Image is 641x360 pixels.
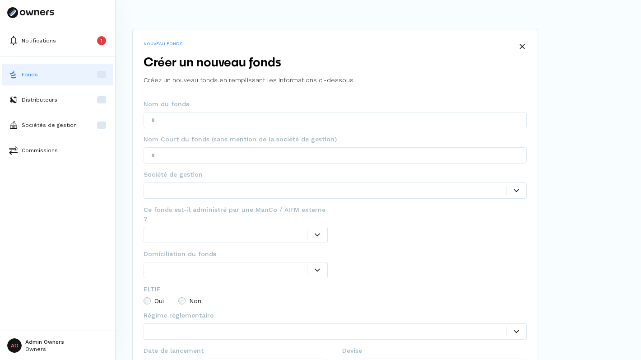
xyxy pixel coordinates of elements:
span: ELTIF [144,285,160,294]
input: Non [178,297,186,304]
button: asset-managersSociétés de gestion [2,114,113,136]
p: Commissions [22,146,58,154]
p: Créez un nouveau fonds en remplissant les informations ci-dessous. [144,75,527,85]
span: Ce fonds est-il administré par une ManCo / AIFM externe ? [144,205,328,223]
img: funds [9,70,18,79]
span: Non [189,298,201,304]
h2: Créer un nouveau fonds [144,54,527,72]
span: AO [7,338,22,353]
p: NOUVEAU FONDS [144,40,527,47]
span: Nom Court du fonds (sans mention de la société de gestion) [144,135,337,144]
p: Distributeurs [22,96,57,104]
p: Sociétés de gestion [22,121,77,129]
span: Régime réglementaire [144,311,214,320]
img: distributors [9,95,18,104]
span: Société de gestion [144,170,203,179]
span: Oui [154,298,164,304]
button: fundsFonds [2,64,113,85]
span: Devise [342,346,362,355]
input: Oui [144,297,151,304]
button: Notifications1 [2,30,113,51]
p: Admin Owners [25,339,64,345]
span: Nom du fonds [144,99,189,108]
img: commissions [9,146,18,155]
button: commissionsCommissions [2,140,113,161]
span: Date de lancement [144,346,204,355]
p: Fonds [22,70,38,79]
p: Owners [25,346,64,352]
button: distributorsDistributeurs [2,89,113,111]
span: Domiciliation du fonds [144,249,216,258]
p: 1 [101,37,102,45]
p: Notifications [22,37,56,45]
img: asset-managers [9,121,18,130]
